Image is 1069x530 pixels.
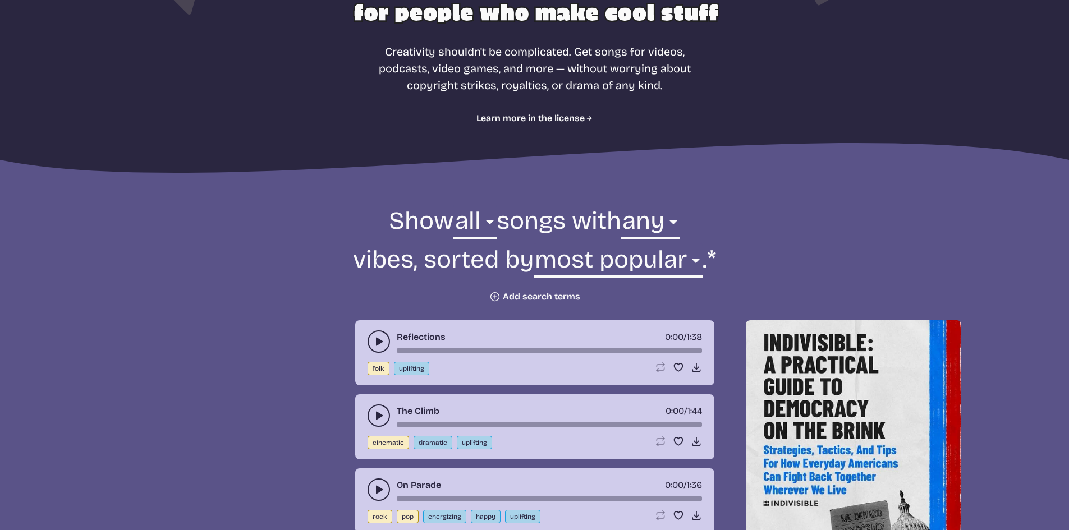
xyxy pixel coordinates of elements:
select: sorting [534,243,703,282]
a: On Parade [397,478,441,492]
span: 1:38 [687,331,702,342]
span: 1:36 [687,480,702,490]
button: dramatic [414,436,452,449]
button: uplifting [505,510,540,523]
button: play-pause toggle [368,404,390,427]
span: 1:44 [687,405,702,416]
a: Learn more in the license [476,112,593,125]
div: / [666,404,702,418]
button: Favorite [673,362,684,373]
div: / [665,478,702,492]
span: timer [666,405,684,416]
button: uplifting [394,362,429,375]
p: Creativity shouldn't be complicated. Get songs for videos, podcasts, video games, and more — with... [373,43,696,94]
button: rock [368,510,392,523]
button: happy [471,510,501,523]
button: energizing [423,510,466,523]
button: pop [397,510,419,523]
button: play-pause toggle [368,330,390,353]
form: Show songs with vibes, sorted by . [230,205,840,302]
button: Loop [655,436,666,447]
button: folk [368,362,389,375]
button: uplifting [457,436,492,449]
div: song-time-bar [397,422,702,427]
div: song-time-bar [397,348,702,353]
select: vibe [621,205,680,243]
button: Favorite [673,510,684,521]
button: play-pause toggle [368,478,390,501]
button: cinematic [368,436,409,449]
select: genre [453,205,496,243]
div: / [665,330,702,344]
span: timer [665,331,683,342]
button: Favorite [673,436,684,447]
a: The Climb [397,404,439,418]
a: Reflections [397,330,446,344]
span: timer [665,480,683,490]
div: song-time-bar [397,496,702,501]
button: Loop [655,362,666,373]
button: Loop [655,510,666,521]
button: Add search terms [489,291,580,302]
